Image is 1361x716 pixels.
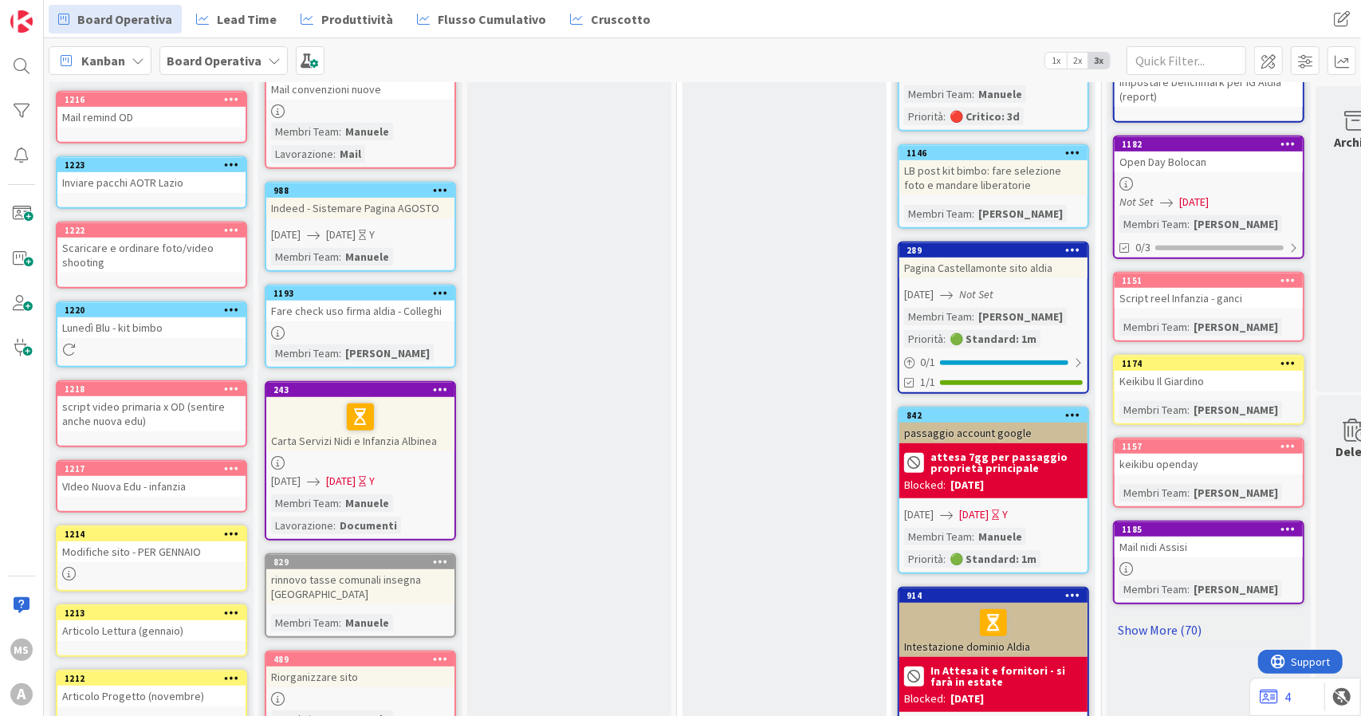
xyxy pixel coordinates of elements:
[1135,239,1151,256] span: 0/3
[57,92,246,128] div: 1216Mail remind OD
[273,557,454,568] div: 829
[49,5,182,33] a: Board Operativa
[1115,57,1303,107] div: impostare benchmark per IG Aldia (report)
[57,107,246,128] div: Mail remind OD
[65,225,246,236] div: 1222
[333,145,336,163] span: :
[326,473,356,490] span: [DATE]
[65,529,246,540] div: 1214
[57,541,246,562] div: Modifiche sito - PER GENNAIO
[65,384,246,395] div: 1218
[1119,484,1187,502] div: Membri Team
[57,172,246,193] div: Inviare pacchi AOTR Lazio
[438,10,546,29] span: Flusso Cumulativo
[77,10,172,29] span: Board Operativa
[57,396,246,431] div: script video primaria x OD (sentire anche nuova edu)
[1190,215,1282,233] div: [PERSON_NAME]
[1115,72,1303,107] div: impostare benchmark per IG Aldia (report)
[339,614,341,631] span: :
[899,258,1088,278] div: Pagina Castellamonte sito aldia
[266,555,454,604] div: 829rinnovo tasse comunali insegna [GEOGRAPHIC_DATA]
[959,287,993,301] i: Not Set
[1187,401,1190,419] span: :
[1115,439,1303,454] div: 1157
[1187,484,1190,502] span: :
[1122,441,1303,452] div: 1157
[1113,617,1304,643] a: Show More (70)
[1190,580,1282,598] div: [PERSON_NAME]
[339,344,341,362] span: :
[899,408,1088,423] div: 842
[1187,318,1190,336] span: :
[904,690,946,707] div: Blocked:
[974,308,1067,325] div: [PERSON_NAME]
[1190,484,1282,502] div: [PERSON_NAME]
[57,527,246,541] div: 1214
[339,494,341,512] span: :
[266,198,454,218] div: Indeed - Sistemare Pagina AGOSTO
[907,148,1088,159] div: 1146
[57,92,246,107] div: 1216
[920,374,935,391] span: 1/1
[266,383,454,451] div: 243Carta Servizi Nidi e Infanzia Albinea
[65,463,246,474] div: 1217
[899,352,1088,372] div: 0/1
[1088,53,1110,69] span: 3x
[333,517,336,534] span: :
[273,654,454,665] div: 489
[271,494,339,512] div: Membri Team
[904,308,972,325] div: Membri Team
[57,303,246,338] div: 1220Lunedì Blu - kit bimbo
[266,286,454,301] div: 1193
[1122,524,1303,535] div: 1185
[899,243,1088,278] div: 289Pagina Castellamonte sito aldia
[266,286,454,321] div: 1193Fare check uso firma aldia - Colleghi
[1115,522,1303,537] div: 1185
[271,614,339,631] div: Membri Team
[266,79,454,100] div: Mail convenzioni nuove
[57,476,246,497] div: VIdeo Nuova Edu - infanzia
[904,506,934,523] span: [DATE]
[273,288,454,299] div: 1193
[946,108,1024,125] div: 🔴 Critico: 3d
[1115,288,1303,309] div: Script reel Infanzia - ganci
[57,671,246,686] div: 1212
[1187,215,1190,233] span: :
[1115,356,1303,391] div: 1174Keikibu Il Giardino
[57,686,246,706] div: Articolo Progetto (novembre)
[972,308,974,325] span: :
[33,2,73,22] span: Support
[930,665,1083,687] b: In Attesa it e fornitori - si farà in estate
[339,248,341,266] span: :
[266,183,454,218] div: 988Indeed - Sistemare Pagina AGOSTO
[899,243,1088,258] div: 289
[899,146,1088,195] div: 1146LB post kit bimbo: fare selezione foto e mandare liberatorie
[943,550,946,568] span: :
[1127,46,1246,75] input: Quick Filter...
[899,408,1088,443] div: 842passaggio account google
[907,245,1088,256] div: 289
[930,451,1083,474] b: attesa 7gg per passaggio proprietà principale
[1115,356,1303,371] div: 1174
[1190,401,1282,419] div: [PERSON_NAME]
[899,160,1088,195] div: LB post kit bimbo: fare selezione foto e mandare liberatorie
[57,462,246,476] div: 1217
[1119,195,1154,209] i: Not Set
[899,588,1088,603] div: 914
[10,683,33,706] div: A
[266,301,454,321] div: Fare check uso firma aldia - Colleghi
[217,10,277,29] span: Lead Time
[904,477,946,494] div: Blocked:
[950,690,984,707] div: [DATE]
[1115,522,1303,557] div: 1185Mail nidi Assisi
[974,528,1026,545] div: Manuele
[167,53,262,69] b: Board Operativa
[1067,53,1088,69] span: 2x
[273,384,454,395] div: 243
[920,354,935,371] span: 0 / 1
[341,344,434,362] div: [PERSON_NAME]
[1115,454,1303,474] div: keikibu openday
[972,85,974,103] span: :
[57,158,246,172] div: 1223
[1122,275,1303,286] div: 1151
